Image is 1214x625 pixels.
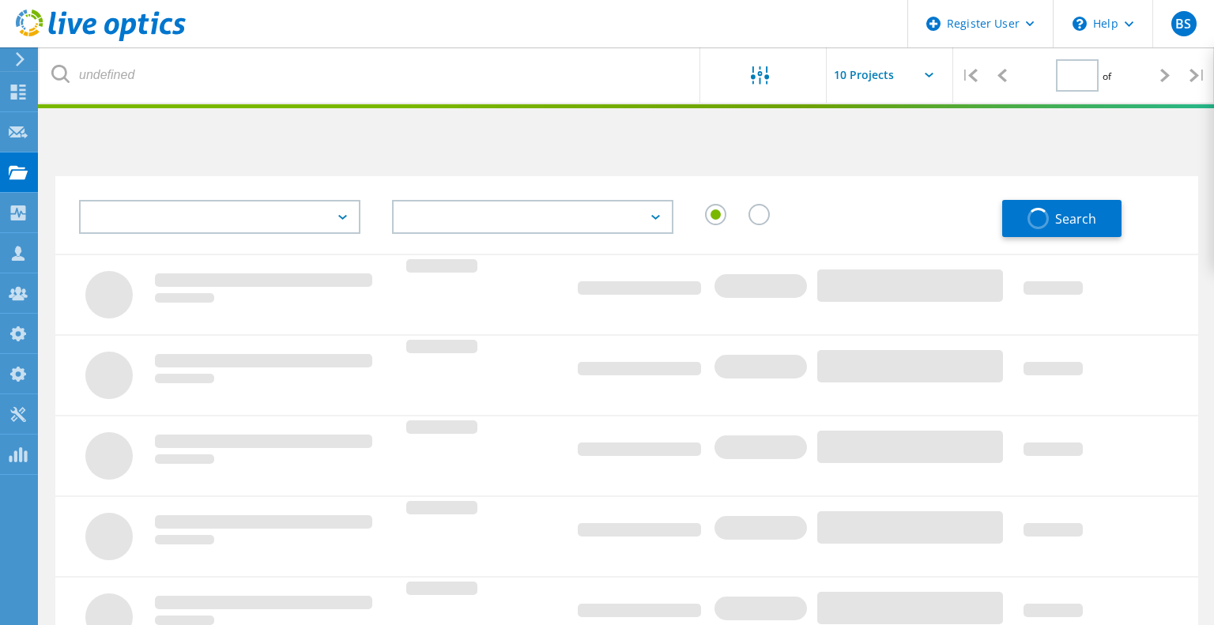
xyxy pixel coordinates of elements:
[1002,200,1122,237] button: Search
[16,33,186,44] a: Live Optics Dashboard
[1055,210,1096,228] span: Search
[40,47,701,103] input: undefined
[953,47,986,104] div: |
[1073,17,1087,31] svg: \n
[1175,17,1191,30] span: BS
[1182,47,1214,104] div: |
[1103,70,1111,83] span: of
